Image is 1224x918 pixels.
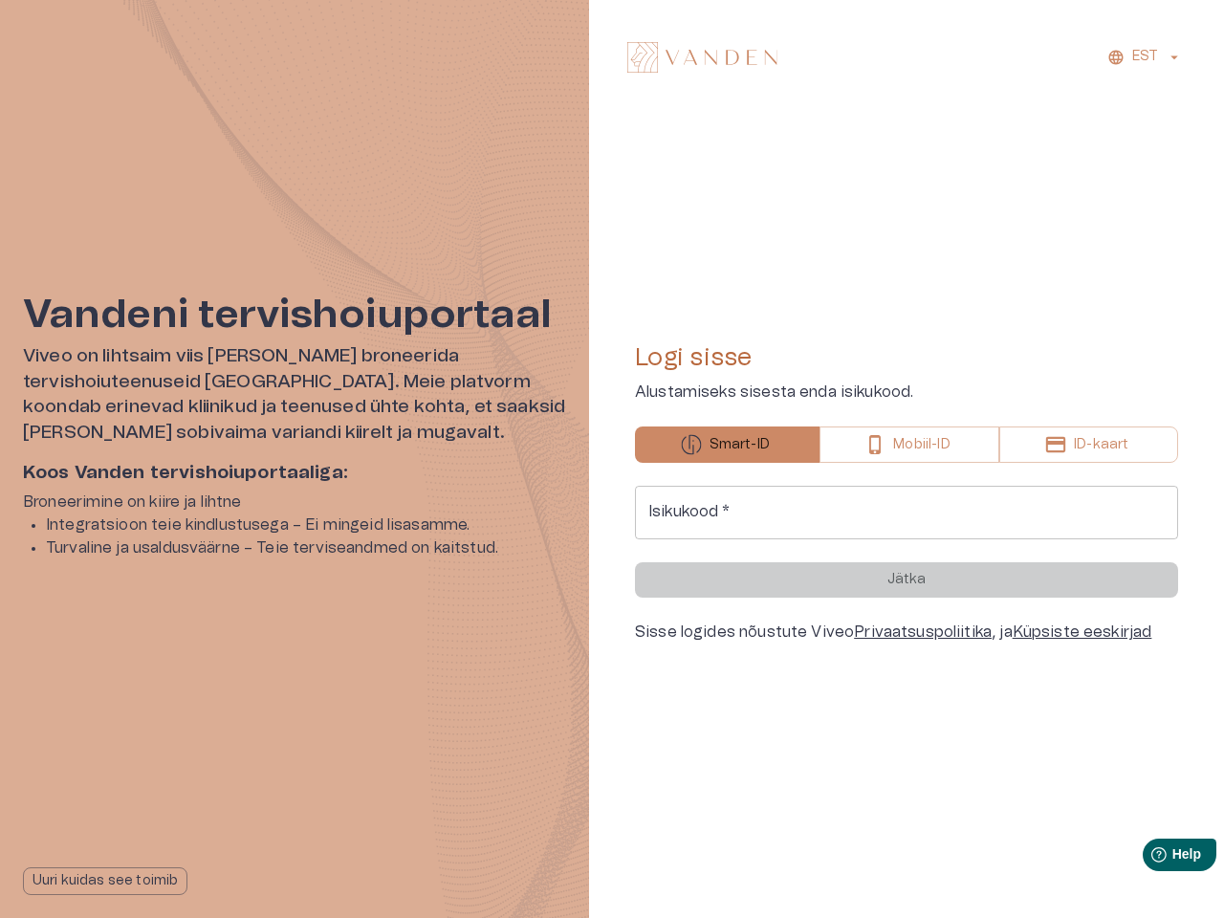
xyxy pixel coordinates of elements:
[999,426,1178,463] button: ID-kaart
[1132,47,1158,67] p: EST
[820,426,1000,463] button: Mobiil-ID
[1075,831,1224,885] iframe: Help widget launcher
[635,426,820,463] button: Smart-ID
[893,435,950,455] p: Mobiil-ID
[635,342,1178,373] h4: Logi sisse
[854,624,992,640] a: Privaatsuspoliitika
[1013,624,1152,640] a: Küpsiste eeskirjad
[710,435,770,455] p: Smart-ID
[33,871,178,891] p: Uuri kuidas see toimib
[23,867,187,895] button: Uuri kuidas see toimib
[1074,435,1128,455] p: ID-kaart
[1104,43,1186,71] button: EST
[627,42,777,73] img: Vanden logo
[635,621,1178,644] div: Sisse logides nõustute Viveo , ja
[635,381,1178,404] p: Alustamiseks sisesta enda isikukood.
